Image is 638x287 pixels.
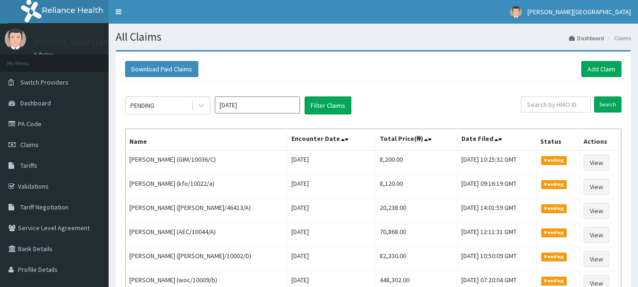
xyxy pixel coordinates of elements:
[541,277,567,285] span: Pending
[541,204,567,213] span: Pending
[541,156,567,165] span: Pending
[536,129,579,151] th: Status
[584,179,609,195] a: View
[20,140,39,149] span: Claims
[527,8,631,16] span: [PERSON_NAME][GEOGRAPHIC_DATA]
[457,129,536,151] th: Date Filed
[126,175,288,199] td: [PERSON_NAME] (kfo/10022/a)
[375,175,457,199] td: 8,120.00
[457,199,536,223] td: [DATE] 14:01:59 GMT
[584,203,609,219] a: View
[541,180,567,189] span: Pending
[215,96,300,113] input: Select Month and Year
[541,228,567,237] span: Pending
[20,161,37,170] span: Tariffs
[584,251,609,267] a: View
[33,52,56,58] a: Online
[33,38,173,47] p: [PERSON_NAME][GEOGRAPHIC_DATA]
[594,96,621,113] input: Search
[287,199,375,223] td: [DATE]
[126,129,288,151] th: Name
[20,78,68,87] span: Switch Providers
[457,247,536,271] td: [DATE] 10:50:09 GMT
[126,223,288,247] td: [PERSON_NAME] (AEC/10044/A)
[375,150,457,175] td: 8,200.00
[581,61,621,77] a: Add Claim
[375,199,457,223] td: 20,238.00
[5,28,26,50] img: User Image
[521,96,591,113] input: Search by HMO ID
[305,96,351,114] button: Filter Claims
[287,150,375,175] td: [DATE]
[126,199,288,223] td: [PERSON_NAME] ([PERSON_NAME]/46413/A)
[126,247,288,271] td: [PERSON_NAME] ([PERSON_NAME]/10002/D)
[457,175,536,199] td: [DATE] 09:16:19 GMT
[375,129,457,151] th: Total Price(₦)
[584,227,609,243] a: View
[510,6,522,18] img: User Image
[375,247,457,271] td: 82,330.00
[579,129,621,151] th: Actions
[20,203,68,211] span: Tariff Negotiation
[287,129,375,151] th: Encounter Date
[125,61,198,77] button: Download Paid Claims
[584,155,609,171] a: View
[541,252,567,261] span: Pending
[130,101,154,110] div: PENDING
[126,150,288,175] td: [PERSON_NAME] (GIM/10036/C)
[457,150,536,175] td: [DATE] 10:25:32 GMT
[605,34,631,42] li: Claims
[116,31,631,43] h1: All Claims
[375,223,457,247] td: 70,868.00
[287,175,375,199] td: [DATE]
[287,223,375,247] td: [DATE]
[287,247,375,271] td: [DATE]
[569,34,604,42] a: Dashboard
[20,99,51,107] span: Dashboard
[457,223,536,247] td: [DATE] 12:11:31 GMT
